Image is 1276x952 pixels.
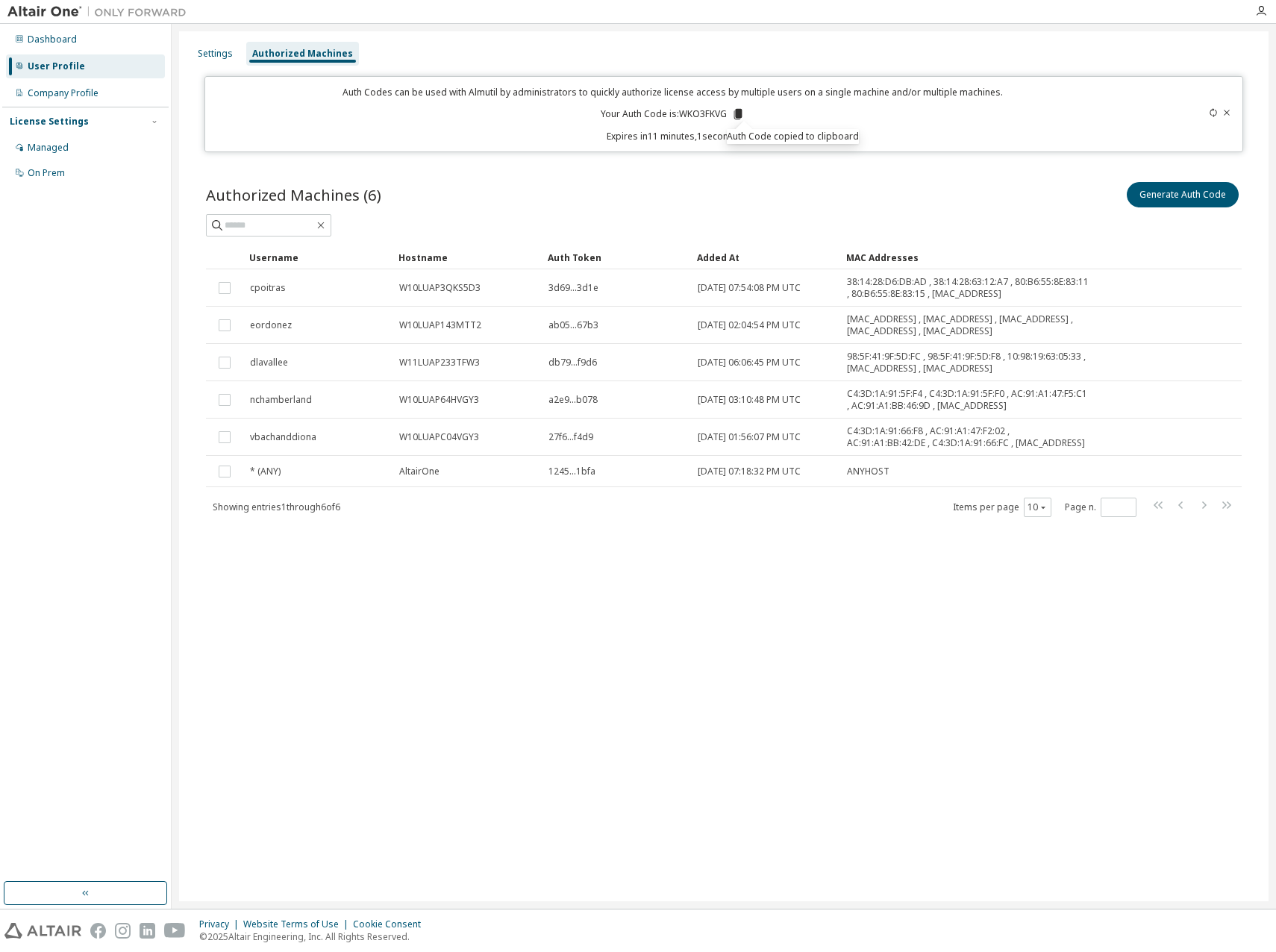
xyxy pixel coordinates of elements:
[250,394,312,406] span: nchamberland
[847,466,889,477] span: ANYHOST
[10,116,89,128] div: License Settings
[206,184,381,205] span: Authorized Machines (6)
[252,48,353,60] div: Authorized Machines
[213,501,340,513] span: Showing entries 1 through 6 of 6
[697,245,834,269] div: Added At
[198,48,233,60] div: Settings
[249,245,387,269] div: Username
[353,918,430,930] div: Cookie Consent
[164,923,186,939] img: youtube.svg
[28,142,69,154] div: Managed
[399,394,479,406] span: W10LUAP64HVGY3
[548,357,597,369] span: db79...f9d6
[399,357,480,369] span: W11LUAP233TFW3
[548,431,593,443] span: 27f6...f4d9
[698,394,801,406] span: [DATE] 03:10:48 PM UTC
[199,918,243,930] div: Privacy
[7,4,194,19] img: Altair One
[698,319,801,331] span: [DATE] 02:04:54 PM UTC
[28,34,77,46] div: Dashboard
[28,167,65,179] div: On Prem
[847,388,1089,412] span: C4:3D:1A:91:5F:F4 , C4:3D:1A:91:5F:F0 , AC:91:A1:47:F5:C1 , AC:91:A1:BB:46:9D , [MAC_ADDRESS]
[953,498,1051,517] span: Items per page
[847,276,1089,300] span: 38:14:28:D6:DB:AD , 38:14:28:63:12:A7 , 80:B6:55:8E:83:11 , 80:B6:55:8E:83:15 , [MAC_ADDRESS]
[1127,182,1239,207] button: Generate Auth Code
[548,282,598,294] span: 3d69...3d1e
[698,357,801,369] span: [DATE] 06:06:45 PM UTC
[250,431,316,443] span: vbachanddiona
[847,351,1089,375] span: 98:5F:41:9F:5D:FC , 98:5F:41:9F:5D:F8 , 10:98:19:63:05:33 , [MAC_ADDRESS] , [MAC_ADDRESS]
[847,425,1089,449] span: C4:3D:1A:91:66:F8 , AC:91:A1:47:F2:02 , AC:91:A1:BB:42:DE , C4:3D:1A:91:66:FC , [MAC_ADDRESS]
[28,87,98,99] div: Company Profile
[698,466,801,477] span: [DATE] 07:18:32 PM UTC
[1028,501,1048,513] button: 10
[115,923,131,939] img: instagram.svg
[250,357,288,369] span: dlavallee
[698,431,801,443] span: [DATE] 01:56:07 PM UTC
[140,923,155,939] img: linkedin.svg
[250,282,286,294] span: cpoitras
[90,923,106,939] img: facebook.svg
[399,319,481,331] span: W10LUAP143MTT2
[214,86,1132,98] p: Auth Codes can be used with Almutil by administrators to quickly authorize license access by mult...
[199,930,430,943] p: © 2025 Altair Engineering, Inc. All Rights Reserved.
[398,245,536,269] div: Hostname
[243,918,353,930] div: Website Terms of Use
[548,319,598,331] span: ab05...67b3
[1065,498,1136,517] span: Page n.
[698,282,801,294] span: [DATE] 07:54:08 PM UTC
[4,923,81,939] img: altair_logo.svg
[548,245,685,269] div: Auth Token
[548,394,598,406] span: a2e9...b078
[214,130,1132,143] p: Expires in 11 minutes, 1 seconds
[250,319,292,331] span: eordonez
[847,313,1089,337] span: [MAC_ADDRESS] , [MAC_ADDRESS] , [MAC_ADDRESS] , [MAC_ADDRESS] , [MAC_ADDRESS]
[846,245,1089,269] div: MAC Addresses
[399,431,479,443] span: W10LUAPC04VGY3
[399,282,481,294] span: W10LUAP3QKS5D3
[250,466,281,477] span: * (ANY)
[727,129,859,144] div: Auth Code copied to clipboard
[601,107,745,121] p: Your Auth Code is: WKO3FKVG
[28,60,85,72] div: User Profile
[548,466,595,477] span: 1245...1bfa
[399,466,440,477] span: AltairOne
